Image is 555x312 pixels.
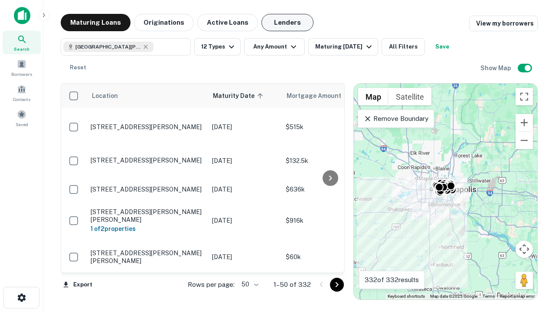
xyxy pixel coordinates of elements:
div: Maturing [DATE] [315,42,374,52]
button: Maturing Loans [61,14,131,31]
a: Saved [3,106,41,130]
button: Maturing [DATE] [308,38,378,55]
span: Saved [16,121,28,128]
button: Originations [134,14,194,31]
p: Remove Boundary [363,114,428,124]
a: Report a map error [500,294,535,299]
p: [STREET_ADDRESS][PERSON_NAME] [91,156,203,164]
p: [DATE] [212,122,277,132]
span: [GEOGRAPHIC_DATA][PERSON_NAME], [GEOGRAPHIC_DATA], [GEOGRAPHIC_DATA] [75,43,140,51]
button: Zoom in [516,114,533,131]
a: Open this area in Google Maps (opens a new window) [356,288,385,299]
button: Active Loans [197,14,258,31]
button: Drag Pegman onto the map to open Street View [516,272,533,289]
div: 0 0 [354,84,537,299]
p: 332 of 332 results [365,275,419,285]
th: Location [86,84,208,108]
a: Contacts [3,81,41,104]
button: Reset [64,59,92,76]
p: $515k [286,122,372,132]
p: $916k [286,216,372,225]
button: Show satellite imagery [388,88,431,105]
span: Search [14,45,29,52]
p: $132.5k [286,156,372,166]
th: Maturity Date [208,84,281,108]
button: Toggle fullscreen view [516,88,533,105]
button: Show street map [358,88,388,105]
p: [STREET_ADDRESS][PERSON_NAME][PERSON_NAME] [91,208,203,224]
p: [STREET_ADDRESS][PERSON_NAME] [91,185,203,193]
p: [STREET_ADDRESS][PERSON_NAME] [91,123,203,131]
div: 50 [238,278,260,291]
a: Terms (opens in new tab) [483,294,495,299]
button: Go to next page [330,278,344,292]
iframe: Chat Widget [512,215,555,257]
a: View my borrowers [469,16,538,31]
button: Keyboard shortcuts [388,293,425,299]
p: Rows per page: [188,279,235,290]
span: Maturity Date [213,91,266,101]
h6: 1 of 2 properties [91,224,203,234]
span: Location [91,91,118,101]
th: Mortgage Amount [281,84,377,108]
p: 1–50 of 332 [274,279,311,290]
button: Lenders [261,14,313,31]
p: $636k [286,185,372,194]
img: capitalize-icon.png [14,7,30,24]
p: [DATE] [212,185,277,194]
img: Google [356,288,385,299]
p: $60k [286,252,372,262]
p: [DATE] [212,216,277,225]
span: Borrowers [11,71,32,78]
button: All Filters [382,38,425,55]
p: [STREET_ADDRESS][PERSON_NAME][PERSON_NAME] [91,249,203,265]
button: Save your search to get updates of matches that match your search criteria. [428,38,456,55]
span: Map data ©2025 Google [430,294,477,299]
p: [DATE] [212,252,277,262]
h6: Show Map [480,63,513,73]
button: Any Amount [244,38,305,55]
button: 12 Types [194,38,241,55]
a: Borrowers [3,56,41,79]
p: [DATE] [212,156,277,166]
span: Mortgage Amount [287,91,353,101]
a: Search [3,31,41,54]
button: Export [61,278,95,291]
button: Zoom out [516,132,533,149]
span: Contacts [13,96,30,103]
